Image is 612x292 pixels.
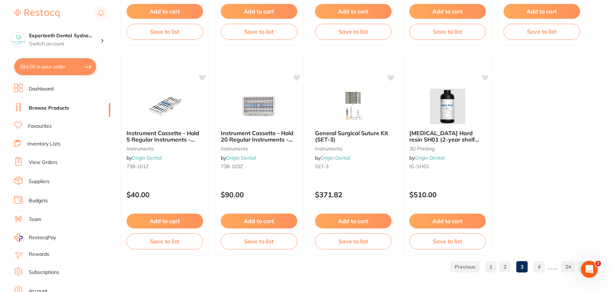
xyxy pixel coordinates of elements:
[415,155,444,161] a: Origin Dental
[561,260,575,274] a: 24
[425,89,471,124] img: Splint Hard resin SH01 (2-year shelf life) - 1kg
[221,24,297,39] button: Save to list
[315,191,392,199] p: $371.82
[221,130,297,143] b: Instrument Cassette - Hold 20 Regular Instruments - Large
[315,130,392,143] b: General Surgical Suture Kit (SET-3)
[142,89,188,124] img: Instrument Cassette - Hold 5 Regular Instruments - Small
[28,123,52,130] a: Favourites
[409,214,486,228] button: Add to cart
[315,155,350,161] span: by
[409,4,486,19] button: Add to cart
[533,260,545,274] a: 4
[14,5,60,22] a: Restocq Logo
[14,9,60,18] img: Restocq Logo
[320,155,350,161] a: Origin Dental
[127,130,203,143] b: Instrument Cassette - Hold 5 Regular Instruments - Small
[29,216,41,223] a: Team
[409,163,429,170] span: IG-SH01
[315,214,392,228] button: Add to cart
[27,141,61,148] a: Inventory Lists
[132,155,162,161] a: Origin Dental
[409,130,479,150] span: [MEDICAL_DATA] Hard resin SH01 (2-year shelf life) - 1kg
[315,130,388,143] span: General Surgical Suture Kit (SET-3)
[127,24,203,39] button: Save to list
[29,251,49,258] a: Rewards
[504,24,580,39] button: Save to list
[548,263,558,271] p: ......
[127,155,162,161] span: by
[221,130,293,150] span: Instrument Cassette - Hold 20 Regular Instruments - Large
[236,89,282,124] img: Instrument Cassette - Hold 20 Regular Instruments - Large
[29,86,54,93] a: Dashboard
[29,40,101,48] p: Switch account
[221,233,297,249] button: Save to list
[127,214,203,228] button: Add to cart
[127,191,203,199] p: $40.00
[409,191,486,199] p: $510.00
[315,163,329,170] span: SET-3
[409,233,486,249] button: Save to list
[485,260,496,274] a: 1
[409,146,486,151] small: 3D Printing
[330,89,376,124] img: General Surgical Suture Kit (SET-3)
[315,146,392,151] small: instruments
[409,155,444,161] span: by
[29,234,56,241] span: RestocqPay
[29,32,101,39] h4: Experteeth Dental Sydney CBD
[127,130,199,150] span: Instrument Cassette - Hold 5 Regular Instruments - Small
[221,146,297,151] small: instruments
[221,155,256,161] span: by
[127,4,203,19] button: Add to cart
[504,4,580,19] button: Add to cart
[29,178,50,185] a: Suppliers
[315,4,392,19] button: Add to cart
[14,58,96,75] button: $84.00 in your order
[14,233,56,242] a: RestocqPay
[226,155,256,161] a: Origin Dental
[11,33,25,47] img: Experteeth Dental Sydney CBD
[409,130,486,143] b: Splint Hard resin SH01 (2-year shelf life) - 1kg
[499,260,511,274] a: 2
[221,191,297,199] p: $90.00
[221,4,297,19] button: Add to cart
[409,24,486,39] button: Save to list
[29,105,69,112] a: Browse Products
[595,261,601,266] span: 2
[221,163,243,170] span: 738-103Z
[14,233,23,242] img: RestocqPay
[29,159,57,166] a: View Orders
[315,233,392,249] button: Save to list
[221,214,297,228] button: Add to cart
[315,24,392,39] button: Save to list
[127,233,203,249] button: Save to list
[29,197,48,204] a: Budgets
[516,260,528,274] a: 3
[29,269,59,276] a: Subscriptions
[581,261,598,278] iframe: Intercom live chat
[127,146,203,151] small: instruments
[127,163,148,170] span: 738-101Z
